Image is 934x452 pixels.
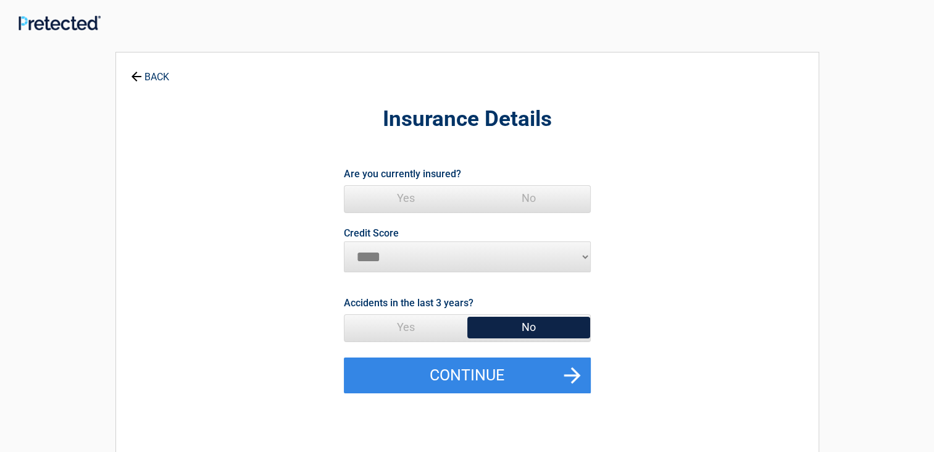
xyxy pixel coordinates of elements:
label: Credit Score [344,228,399,238]
span: No [467,315,590,340]
span: Yes [344,186,467,211]
span: Yes [344,315,467,340]
img: Main Logo [19,15,101,30]
span: No [467,186,590,211]
label: Are you currently insured? [344,165,461,182]
a: BACK [128,61,172,82]
button: Continue [344,358,591,393]
label: Accidents in the last 3 years? [344,295,473,311]
h2: Insurance Details [184,105,751,134]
